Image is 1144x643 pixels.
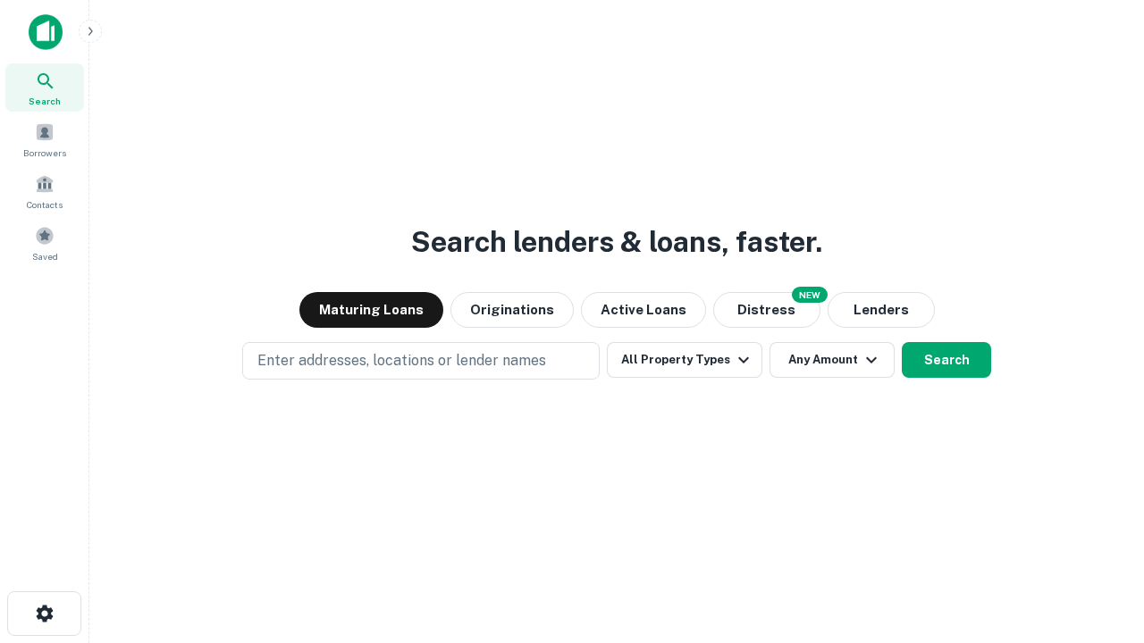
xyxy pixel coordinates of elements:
[411,221,822,263] h3: Search lenders & loans, faster.
[29,94,61,108] span: Search
[257,350,546,372] p: Enter addresses, locations or lender names
[299,292,443,328] button: Maturing Loans
[581,292,706,328] button: Active Loans
[607,342,762,378] button: All Property Types
[32,249,58,263] span: Saved
[713,292,820,328] button: Search distressed loans with lien and other non-mortgage details.
[5,115,84,163] a: Borrowers
[828,292,935,328] button: Lenders
[5,63,84,112] a: Search
[902,342,991,378] button: Search
[1055,500,1144,586] iframe: Chat Widget
[29,14,63,50] img: capitalize-icon.png
[242,342,600,380] button: Enter addresses, locations or lender names
[23,146,66,160] span: Borrowers
[27,197,63,212] span: Contacts
[770,342,895,378] button: Any Amount
[5,219,84,267] a: Saved
[5,167,84,215] a: Contacts
[792,287,828,303] div: NEW
[450,292,574,328] button: Originations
